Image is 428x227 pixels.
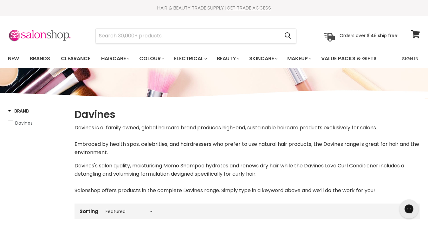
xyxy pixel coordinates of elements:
a: Value Packs & Gifts [316,52,381,65]
input: Search [96,29,279,43]
a: Electrical [169,52,211,65]
a: New [3,52,24,65]
span: Davines [15,120,33,126]
a: Brands [25,52,55,65]
p: Orders over $149 ship free! [340,33,399,38]
a: Sign In [398,52,422,65]
iframe: Gorgias live chat messenger [396,197,422,221]
label: Sorting [80,209,98,214]
a: Skincare [244,52,281,65]
a: GET TRADE ACCESS [227,4,271,11]
a: Makeup [282,52,315,65]
form: Product [95,28,296,43]
a: Clearance [56,52,95,65]
p: Davines's salon quality, moisturising Momo Shampoo hydrates and renews dry hair while the Davines... [75,162,420,195]
ul: Main menu [3,49,390,68]
a: Davines [8,120,67,126]
a: Haircare [96,52,133,65]
p: Davines is a family owned, global haircare brand produces high-end, sustainable haircare products... [75,124,420,157]
a: Beauty [212,52,243,65]
button: Search [279,29,296,43]
h3: Brand [8,108,29,114]
a: Colour [134,52,168,65]
h1: Davines [75,108,420,121]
